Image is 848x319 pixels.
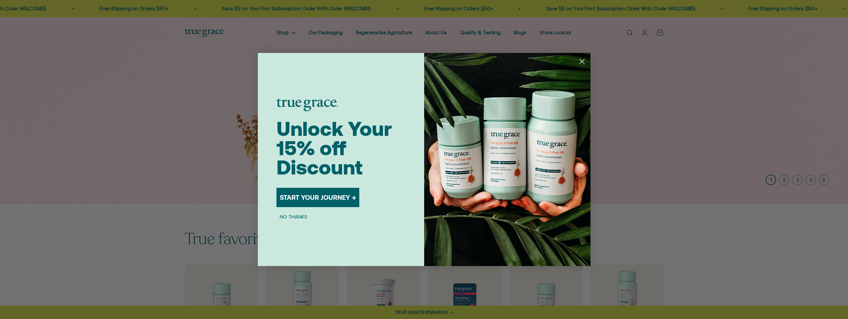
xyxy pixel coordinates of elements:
button: NO THANKS [276,212,311,220]
img: logo placeholder [276,99,338,111]
img: 098727d5-50f8-4f9b-9554-844bb8da1403.jpeg [424,53,591,266]
span: Unlock Your 15% off Discount [276,117,392,179]
button: Close dialog [576,56,588,67]
button: START YOUR JOURNEY → [276,188,359,207]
